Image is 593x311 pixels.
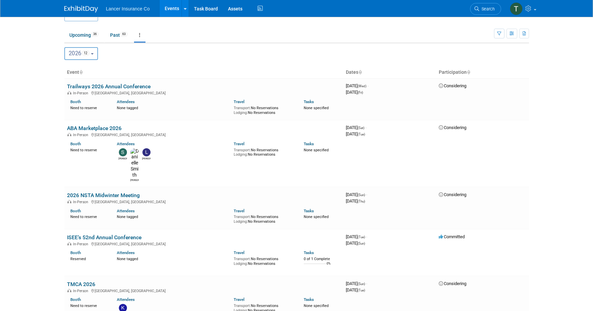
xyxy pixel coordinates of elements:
[358,282,365,286] span: (Sun)
[67,125,122,131] a: ABA Marketplace 2026
[358,199,365,203] span: (Thu)
[358,69,362,75] a: Sort by Start Date
[304,209,314,213] a: Tasks
[67,281,95,287] a: TMCA 2026
[142,156,151,160] div: Leslie Neverson-Drake
[234,297,244,302] a: Travel
[79,69,83,75] a: Sort by Event Name
[510,2,523,15] img: Terrence Forrest
[117,250,135,255] a: Attendees
[346,198,365,204] span: [DATE]
[358,132,365,136] span: (Tue)
[234,209,244,213] a: Travel
[346,90,363,95] span: [DATE]
[346,125,366,130] span: [DATE]
[366,192,367,197] span: -
[304,215,329,219] span: None specified
[70,255,107,261] div: Reserved
[234,104,294,115] div: No Reservations No Reservations
[439,125,466,130] span: Considering
[117,99,135,104] a: Attendees
[304,257,340,261] div: 0 of 1 Complete
[234,148,251,152] span: Transport:
[439,234,465,239] span: Committed
[304,297,314,302] a: Tasks
[73,289,90,293] span: In-Person
[67,241,340,246] div: [GEOGRAPHIC_DATA], [GEOGRAPHIC_DATA]
[69,50,90,57] span: 2026
[119,148,127,156] img: Steven O'Shea
[67,200,71,203] img: In-Person Event
[234,142,244,146] a: Travel
[234,255,294,266] div: No Reservations No Reservations
[130,148,139,178] img: Danielle Smith
[67,288,340,293] div: [GEOGRAPHIC_DATA], [GEOGRAPHIC_DATA]
[358,288,365,292] span: (Tue)
[105,29,133,41] a: Past63
[346,287,365,292] span: [DATE]
[73,242,90,246] span: In-Person
[234,304,251,308] span: Transport:
[436,67,529,78] th: Participation
[327,262,331,271] td: 0%
[234,106,251,110] span: Transport:
[70,99,81,104] a: Booth
[234,261,248,266] span: Lodging:
[67,90,340,95] div: [GEOGRAPHIC_DATA], [GEOGRAPHIC_DATA]
[439,83,466,88] span: Considering
[346,131,365,136] span: [DATE]
[117,104,229,111] div: None tagged
[358,193,365,197] span: (Sun)
[117,142,135,146] a: Attendees
[358,84,366,88] span: (Wed)
[119,156,127,160] div: Steven O'Shea
[67,199,340,204] div: [GEOGRAPHIC_DATA], [GEOGRAPHIC_DATA]
[70,250,81,255] a: Booth
[64,29,104,41] a: Upcoming36
[73,91,90,95] span: In-Person
[358,235,365,239] span: (Tue)
[234,250,244,255] a: Travel
[130,178,139,182] div: Danielle Smith
[73,200,90,204] span: In-Person
[70,213,107,219] div: Need to reserve
[346,234,367,239] span: [DATE]
[365,125,366,130] span: -
[346,192,367,197] span: [DATE]
[234,219,248,224] span: Lodging:
[67,132,340,137] div: [GEOGRAPHIC_DATA], [GEOGRAPHIC_DATA]
[234,152,248,157] span: Lodging:
[366,281,367,286] span: -
[304,99,314,104] a: Tasks
[67,83,151,90] a: Trailways 2026 Annual Conference
[470,3,501,15] a: Search
[304,148,329,152] span: None specified
[117,209,135,213] a: Attendees
[64,67,343,78] th: Event
[234,147,294,157] div: No Reservations No Reservations
[439,192,466,197] span: Considering
[467,69,470,75] a: Sort by Participation Type
[479,6,495,11] span: Search
[73,133,90,137] span: In-Person
[234,257,251,261] span: Transport:
[70,104,107,111] div: Need to reserve
[358,242,365,245] span: (Sun)
[117,213,229,219] div: None tagged
[106,6,150,11] span: Lancer Insurance Co
[234,215,251,219] span: Transport:
[91,32,99,37] span: 36
[234,99,244,104] a: Travel
[67,289,71,292] img: In-Person Event
[117,255,229,261] div: None tagged
[366,234,367,239] span: -
[70,302,107,308] div: Need to reserve
[142,148,151,156] img: Leslie Neverson-Drake
[346,241,365,246] span: [DATE]
[120,32,128,37] span: 63
[367,83,368,88] span: -
[439,281,466,286] span: Considering
[67,133,71,136] img: In-Person Event
[343,67,436,78] th: Dates
[70,142,81,146] a: Booth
